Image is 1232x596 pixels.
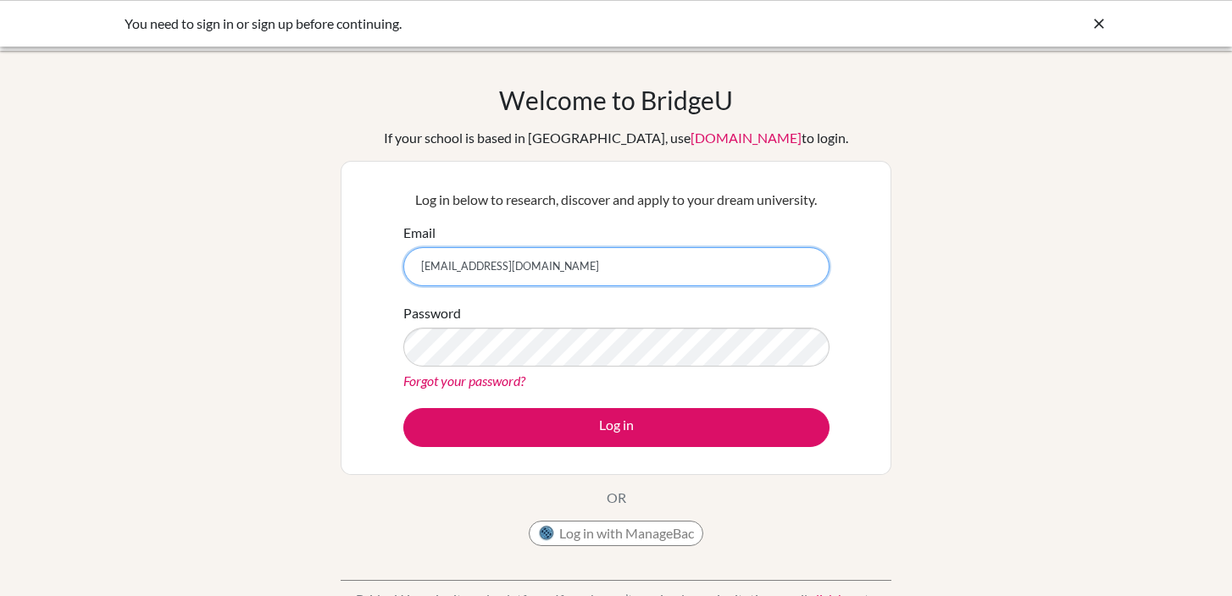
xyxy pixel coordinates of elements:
[403,408,830,447] button: Log in
[403,223,436,243] label: Email
[529,521,703,546] button: Log in with ManageBac
[384,128,848,148] div: If your school is based in [GEOGRAPHIC_DATA], use to login.
[691,130,802,146] a: [DOMAIN_NAME]
[499,85,733,115] h1: Welcome to BridgeU
[607,488,626,508] p: OR
[403,303,461,323] label: Password
[403,190,830,210] p: Log in below to research, discover and apply to your dream university.
[403,372,525,389] a: Forgot your password?
[125,14,853,34] div: You need to sign in or sign up before continuing.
